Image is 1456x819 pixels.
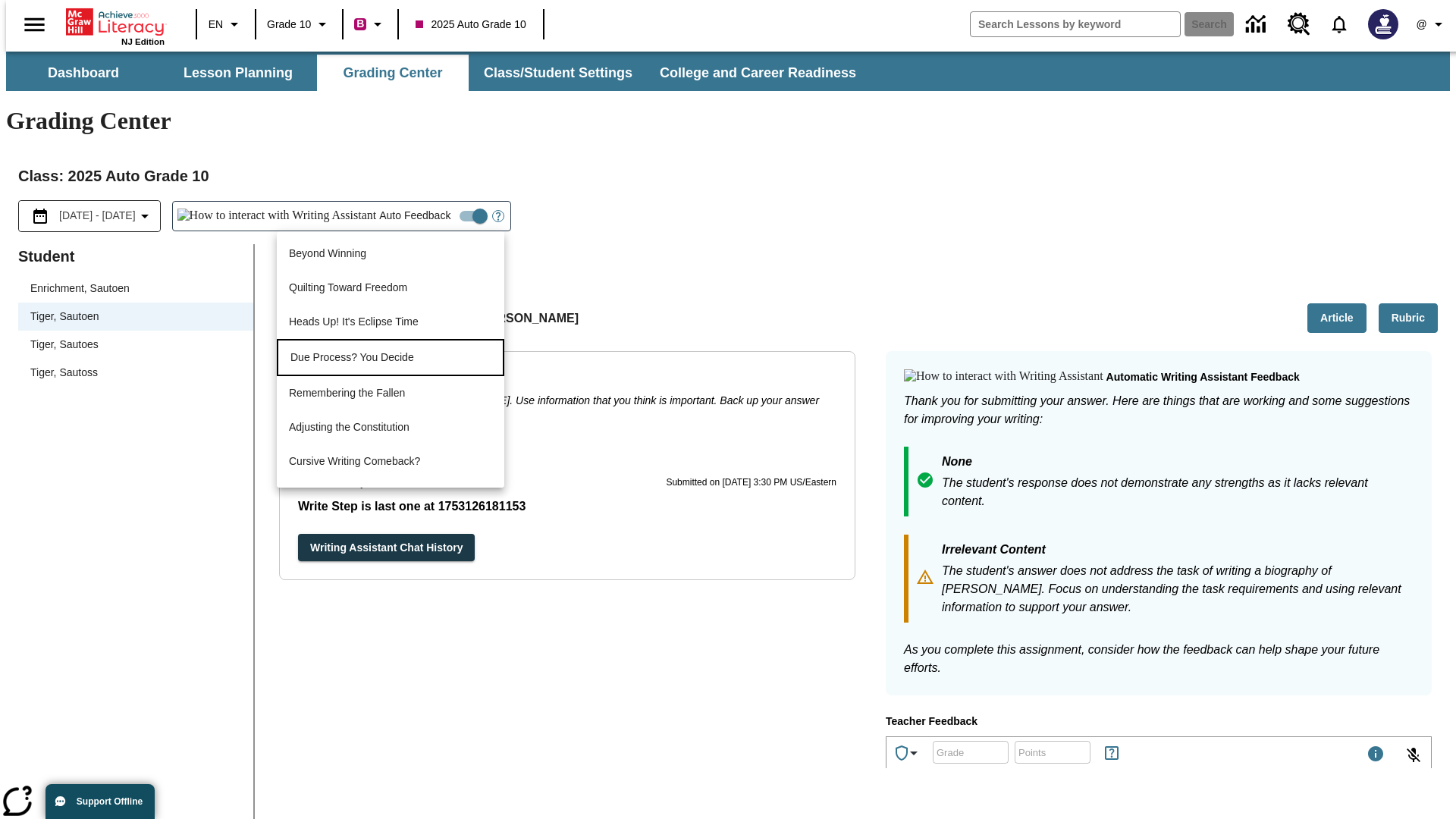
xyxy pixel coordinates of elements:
[289,453,492,469] p: Cursive Writing Comeback?
[289,419,492,435] p: Adjusting the Constitution
[289,246,492,262] p: Beyond Winning
[289,280,492,296] p: Quilting Toward Freedom
[289,314,492,330] p: Heads Up! It's Eclipse Time
[290,350,491,366] p: Due Process? You Decide
[289,385,492,401] p: Remembering the Fallen
[6,12,221,26] body: Type your response here.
